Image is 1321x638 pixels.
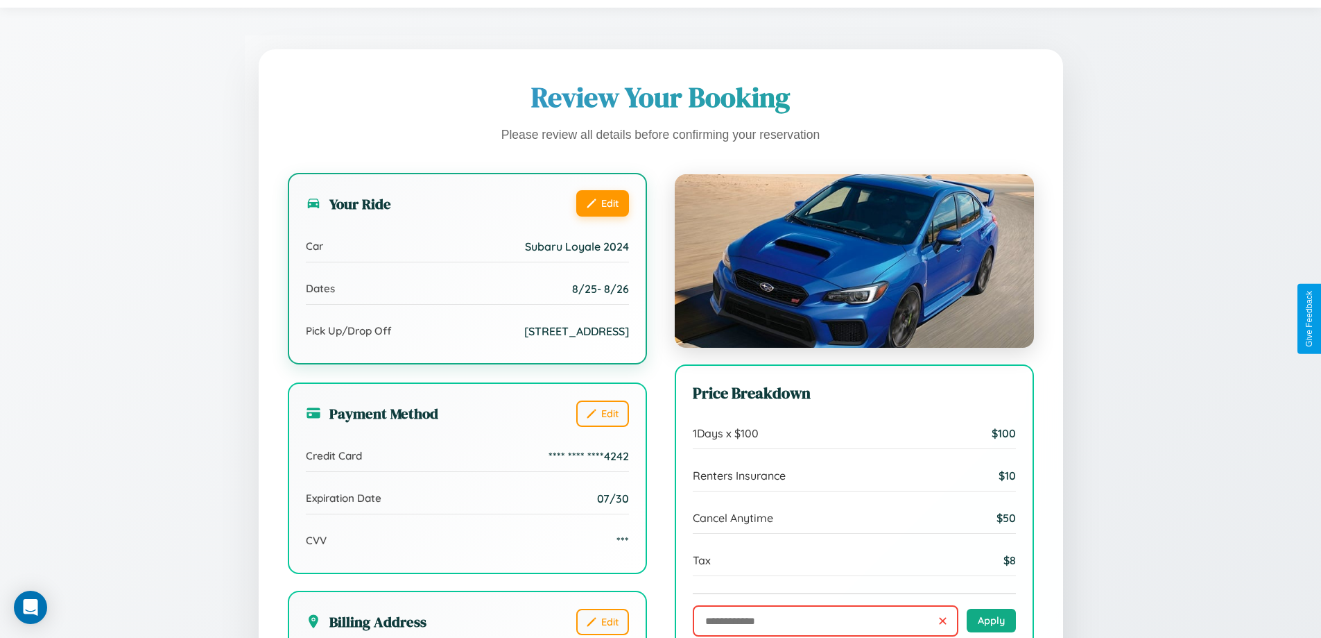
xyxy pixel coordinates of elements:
[14,591,47,624] div: Open Intercom Messenger
[288,124,1034,146] p: Please review all details before confirming your reservation
[693,553,711,567] span: Tax
[306,282,335,295] span: Dates
[597,492,629,505] span: 07/30
[693,469,786,482] span: Renters Insurance
[693,426,759,440] span: 1 Days x $ 100
[306,534,327,547] span: CVV
[525,240,629,253] span: Subaru Loyale 2024
[999,469,1016,482] span: $ 10
[306,403,438,423] h3: Payment Method
[693,383,1016,404] h3: Price Breakdown
[576,401,629,427] button: Edit
[524,324,629,338] span: [STREET_ADDRESS]
[675,174,1034,348] img: Subaru Loyale
[693,511,773,525] span: Cancel Anytime
[967,609,1016,632] button: Apply
[306,194,391,214] h3: Your Ride
[1003,553,1016,567] span: $ 8
[576,190,629,217] button: Edit
[992,426,1016,440] span: $ 100
[1304,291,1314,347] div: Give Feedback
[306,324,392,337] span: Pick Up/Drop Off
[306,612,426,632] h3: Billing Address
[576,609,629,635] button: Edit
[996,511,1016,525] span: $ 50
[306,240,323,253] span: Car
[288,78,1034,116] h1: Review Your Booking
[306,492,381,505] span: Expiration Date
[572,282,629,296] span: 8 / 25 - 8 / 26
[306,449,362,462] span: Credit Card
